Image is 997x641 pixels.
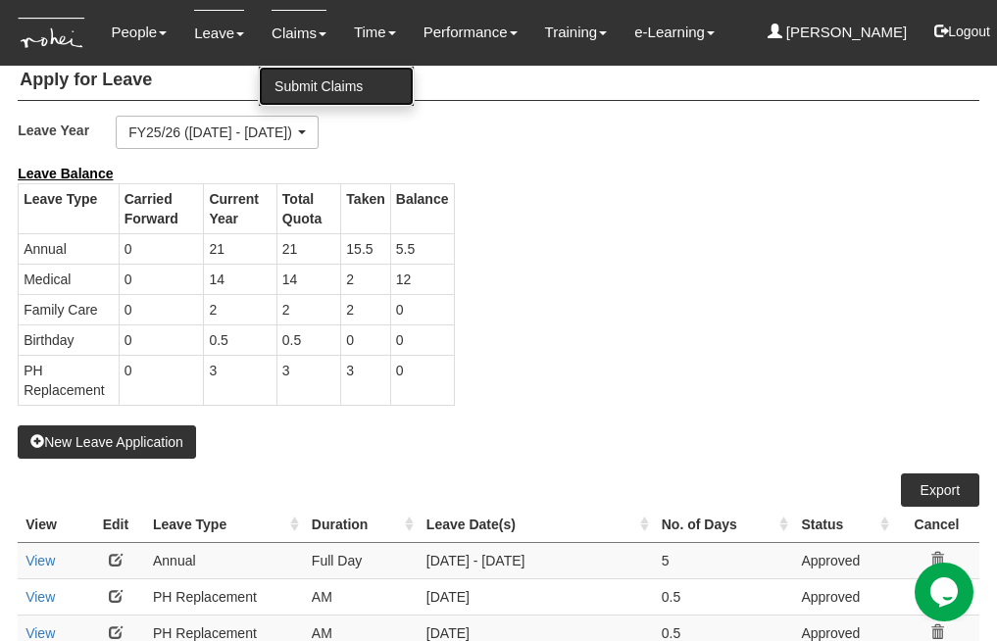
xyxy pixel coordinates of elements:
td: 5 [654,542,794,578]
td: 3 [276,355,341,405]
a: Export [901,473,979,507]
td: 5.5 [390,233,454,264]
td: Annual [145,542,304,578]
td: 21 [204,233,276,264]
td: 0 [390,324,454,355]
td: 12 [390,264,454,294]
th: Edit [86,507,145,543]
td: 0.5 [204,324,276,355]
td: 15.5 [341,233,390,264]
td: 0 [119,355,204,405]
td: 0 [390,355,454,405]
th: Leave Type : activate to sort column ascending [145,507,304,543]
a: Training [545,10,608,55]
a: Claims [272,10,326,56]
td: 2 [204,294,276,324]
iframe: chat widget [915,563,977,621]
th: Duration : activate to sort column ascending [304,507,419,543]
a: Time [354,10,396,55]
th: Taken [341,183,390,233]
td: [DATE] - [DATE] [419,542,654,578]
td: 0 [341,324,390,355]
td: [DATE] [419,578,654,615]
td: 0 [119,294,204,324]
td: Medical [19,264,120,294]
td: 2 [341,264,390,294]
button: FY25/26 ([DATE] - [DATE]) [116,116,319,149]
a: Submit Claims [259,67,414,106]
td: Approved [793,578,894,615]
td: 2 [276,294,341,324]
th: View [18,507,86,543]
td: Annual [19,233,120,264]
div: FY25/26 ([DATE] - [DATE]) [128,123,294,142]
td: PH Replacement [145,578,304,615]
td: Full Day [304,542,419,578]
th: Leave Type [19,183,120,233]
td: PH Replacement [19,355,120,405]
th: Cancel [894,507,979,543]
td: 0.5 [654,578,794,615]
button: New Leave Application [18,425,196,459]
td: AM [304,578,419,615]
td: Approved [793,542,894,578]
th: Carried Forward [119,183,204,233]
a: Leave [194,10,244,56]
td: 0 [390,294,454,324]
th: Current Year [204,183,276,233]
td: 0.5 [276,324,341,355]
td: 0 [119,324,204,355]
td: 0 [119,233,204,264]
h4: Apply for Leave [18,61,979,101]
td: 0 [119,264,204,294]
td: 2 [341,294,390,324]
th: Status : activate to sort column ascending [793,507,894,543]
a: Performance [424,10,518,55]
a: View [25,553,55,568]
td: 3 [204,355,276,405]
b: Leave Balance [18,166,113,181]
a: View [25,589,55,605]
label: Leave Year [18,116,116,144]
a: View [25,625,55,641]
td: 21 [276,233,341,264]
td: 14 [276,264,341,294]
th: Balance [390,183,454,233]
a: e-Learning [634,10,715,55]
td: 14 [204,264,276,294]
a: [PERSON_NAME] [768,10,908,55]
th: Leave Date(s) : activate to sort column ascending [419,507,654,543]
td: Birthday [19,324,120,355]
th: Total Quota [276,183,341,233]
td: Family Care [19,294,120,324]
a: People [111,10,167,55]
th: No. of Days : activate to sort column ascending [654,507,794,543]
td: 3 [341,355,390,405]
